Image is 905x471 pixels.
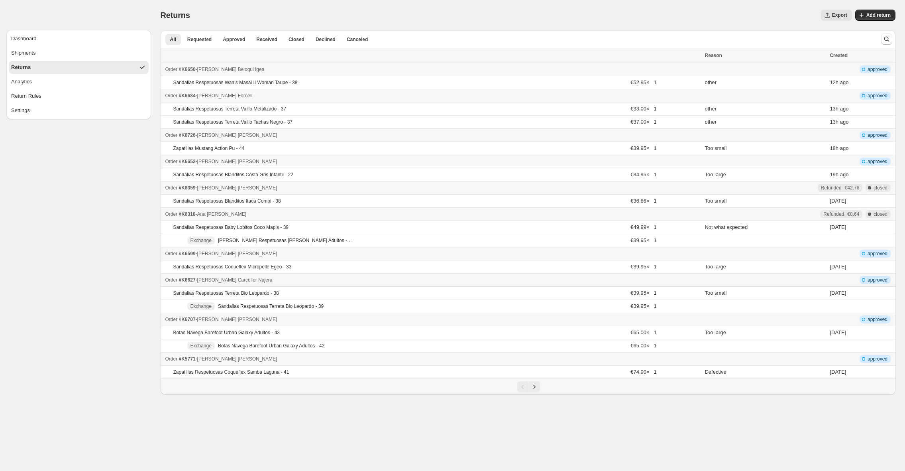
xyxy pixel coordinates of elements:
time: Wednesday, August 20, 2025 at 2:31:52 PM [830,369,846,375]
span: €39.95 × 1 [630,290,656,296]
span: Returns [161,11,190,20]
span: Closed [289,36,304,43]
span: €49.99 × 1 [630,224,656,230]
span: Exchange [190,303,212,309]
span: #K6707 [179,317,196,322]
div: - [165,276,700,284]
span: €34.95 × 1 [630,171,656,177]
button: Next [529,381,540,392]
td: Too small [702,195,827,208]
span: #K6359 [179,185,196,191]
td: Too small [702,287,827,300]
time: Thursday, August 21, 2025 at 11:51:02 AM [830,264,846,270]
time: Wednesday, August 13, 2025 at 7:18:48 PM [830,224,846,230]
td: Not what expected [702,221,827,234]
span: Export [832,12,847,18]
span: All [170,36,176,43]
div: - [165,355,700,363]
span: [PERSON_NAME] [PERSON_NAME] [197,185,277,191]
span: Created [830,53,848,58]
span: Order [165,277,178,283]
span: €74.90 × 1 [630,369,656,375]
time: Thursday, August 21, 2025 at 6:05:19 PM [830,171,838,177]
span: Reason [705,53,722,58]
span: Requested [187,36,212,43]
p: Zapatillas Respetuosas Coqueflex Samba Laguna - 41 [173,369,289,375]
button: Return Rules [9,90,149,102]
time: Thursday, August 21, 2025 at 6:49:06 PM [830,145,838,151]
span: approved [868,132,887,138]
p: [PERSON_NAME] Respetuosas [PERSON_NAME] Adultos - 40 [218,237,353,244]
p: Sandalias Respetuosas Blanditos Itaca Combi - 38 [173,198,281,204]
span: #K6650 [179,67,196,72]
span: approved [868,66,887,73]
span: €52.95 × 1 [630,79,656,85]
span: Received [256,36,277,43]
td: Defective [702,366,827,379]
span: #K6652 [179,159,196,164]
time: Sunday, August 10, 2025 at 3:36:09 PM [830,198,846,204]
time: Thursday, August 21, 2025 at 11:36:29 PM [830,119,838,125]
span: Exchange [190,343,212,349]
span: Exchange [190,237,212,244]
div: Return Rules [11,92,41,100]
span: Approved [223,36,245,43]
div: - [165,184,700,192]
span: [PERSON_NAME] Fornell [197,93,253,99]
span: [PERSON_NAME] [PERSON_NAME] [197,132,277,138]
span: Order [165,185,178,191]
td: Too small [702,142,827,155]
div: - [165,315,700,323]
time: Thursday, August 21, 2025 at 11:36:29 PM [830,106,838,112]
span: Order [165,93,178,99]
span: [PERSON_NAME] Beloqui Igea [197,67,265,72]
span: €33.00 × 1 [630,105,700,113]
span: #K6599 [179,251,196,256]
span: approved [868,158,887,165]
p: Botas Navega Barefoot Urban Galaxy Adultos - 42 [218,343,325,349]
button: Add return [855,10,895,21]
span: €42.76 [845,185,860,191]
button: Returns [9,61,149,74]
span: Add return [866,12,891,18]
td: ago [827,142,895,155]
span: [PERSON_NAME] [PERSON_NAME] [197,251,277,256]
td: other [702,76,827,89]
p: Botas Navega Barefoot Urban Galaxy Adultos - 43 [173,329,280,336]
p: Zapatillas Mustang Action Pu - 44 [173,145,245,152]
p: Sandalias Respetuosas Coqueflex Micropelle Egeo - 33 [173,264,292,270]
td: ago [827,76,895,89]
div: - [165,250,700,258]
button: Shipments [9,47,149,59]
span: approved [868,316,887,323]
button: Search and filter results [881,34,892,45]
span: Order [165,67,178,72]
span: [PERSON_NAME] [PERSON_NAME] [197,159,277,164]
div: Refunded [821,185,860,191]
div: Analytics [11,78,32,86]
td: ago [827,168,895,181]
p: Sandalias Respetuosas Terreta Vaillo Tachas Negro - 37 [173,119,293,125]
span: €65.00 × 1 [630,329,656,335]
span: Order [165,251,178,256]
span: €39.95 × 1 [630,145,656,151]
span: Order [165,356,178,362]
span: €39.95 × 1 [630,264,656,270]
td: Too large [702,326,827,339]
span: Order [165,159,178,164]
p: Sandalias Respetuosas Baby Lobitos Coco Mapis - 39 [173,224,289,231]
span: [PERSON_NAME] [PERSON_NAME] [197,317,277,322]
span: €39.95 × 1 [630,303,656,309]
span: #K6684 [179,93,196,99]
span: closed [874,211,887,217]
span: €39.95 × 1 [630,237,656,243]
time: Friday, August 22, 2025 at 1:07:05 AM [830,79,838,85]
button: Dashboard [9,32,149,45]
span: Order [165,132,178,138]
div: Refunded [823,211,859,217]
td: Too large [702,260,827,274]
div: - [165,158,700,166]
div: Dashboard [11,35,37,43]
td: ago [827,102,895,116]
span: €36.86 × 1 [630,198,656,204]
